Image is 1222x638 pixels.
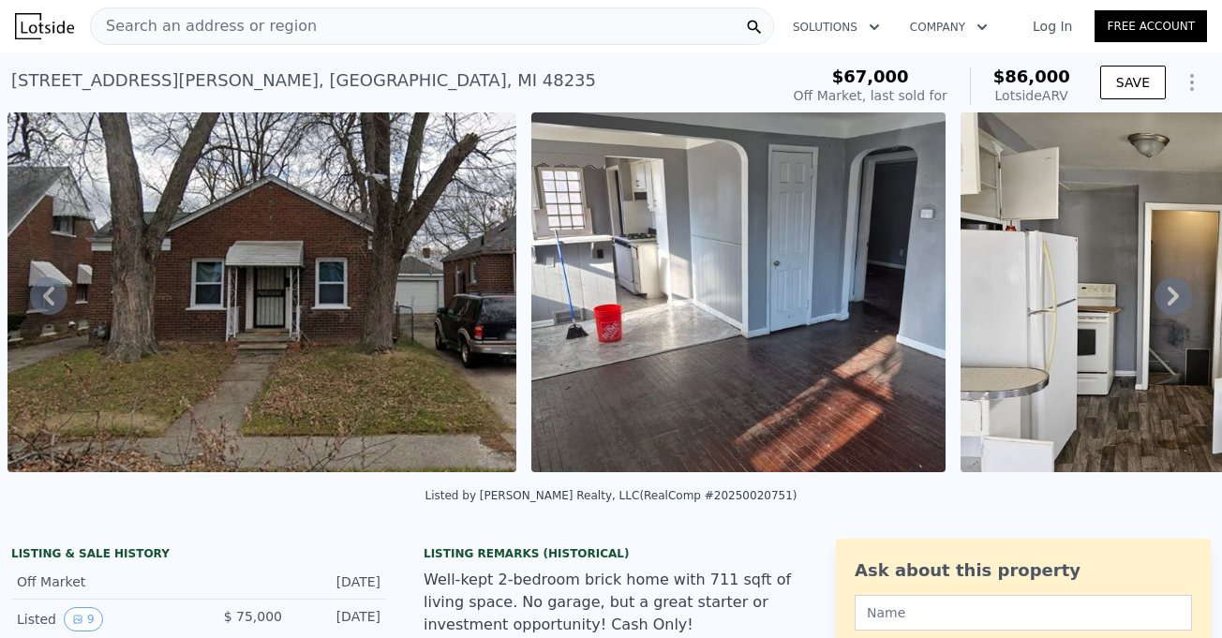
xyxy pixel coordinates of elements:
div: Listed by [PERSON_NAME] Realty, LLC (RealComp #20250020751) [425,489,797,502]
img: Lotside [15,13,74,39]
div: [DATE] [297,572,380,591]
span: Search an address or region [91,15,317,37]
div: Off Market, last sold for [794,86,947,105]
button: Company [895,10,1003,44]
img: Sale: 139687977 Parcel: 48217049 [531,112,946,472]
button: Solutions [778,10,895,44]
div: [STREET_ADDRESS][PERSON_NAME] , [GEOGRAPHIC_DATA] , MI 48235 [11,67,596,94]
img: Sale: 139687977 Parcel: 48217049 [7,112,516,472]
a: Log In [1010,17,1095,36]
span: $67,000 [832,67,909,86]
div: Lotside ARV [993,86,1070,105]
button: SAVE [1100,66,1166,99]
button: Show Options [1173,64,1211,101]
div: [DATE] [297,607,380,631]
div: Listing Remarks (Historical) [424,546,798,561]
span: $ 75,000 [224,609,282,624]
button: View historical data [64,607,103,631]
div: Ask about this property [855,557,1192,584]
div: Listed [17,607,184,631]
input: Name [855,595,1192,631]
div: Off Market [17,572,184,591]
div: Well-kept 2-bedroom brick home with 711 sqft of living space. No garage, but a great starter or i... [424,569,798,636]
span: $86,000 [993,67,1070,86]
a: Free Account [1095,10,1207,42]
div: LISTING & SALE HISTORY [11,546,386,565]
